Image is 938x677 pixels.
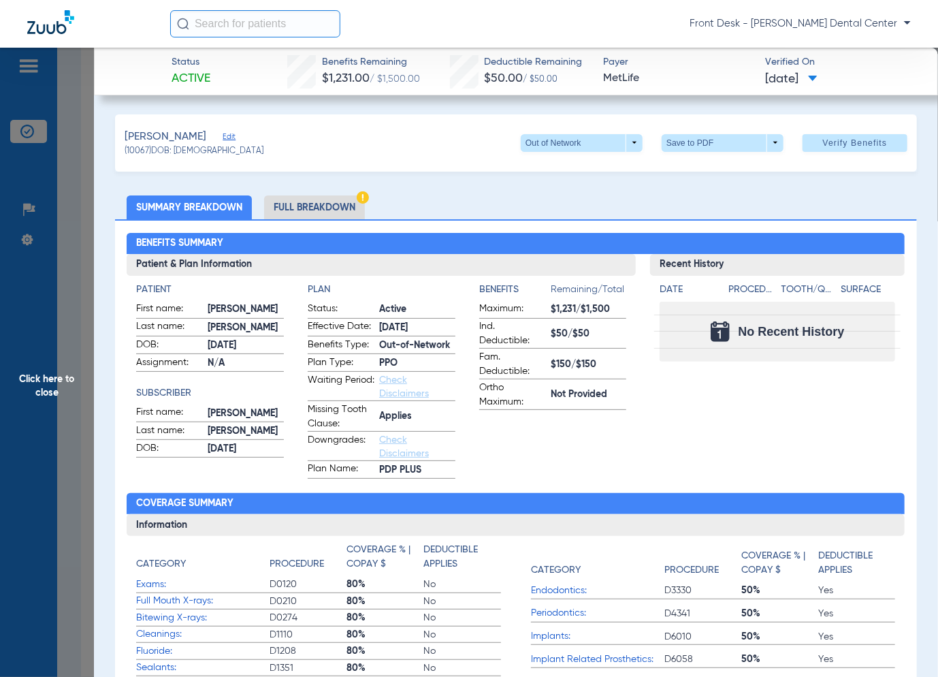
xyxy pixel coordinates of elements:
[270,543,346,576] app-breakdown-title: Procedure
[818,543,895,582] app-breakdown-title: Deductible Applies
[551,388,627,402] span: Not Provided
[308,373,374,400] span: Waiting Period:
[379,435,429,458] a: Check Disclaimers
[424,661,501,675] span: No
[479,283,551,302] app-breakdown-title: Benefits
[322,55,420,69] span: Benefits Remaining
[127,493,905,515] h2: Coverage Summary
[136,319,203,336] span: Last name:
[136,594,270,608] span: Full Mouth X-rays:
[664,630,741,644] span: D6010
[424,611,501,625] span: No
[818,584,895,597] span: Yes
[346,661,423,675] span: 80%
[346,578,423,591] span: 80%
[136,627,270,642] span: Cleanings:
[424,595,501,608] span: No
[823,138,888,148] span: Verify Benefits
[379,302,455,317] span: Active
[308,433,374,460] span: Downgrades:
[125,146,263,158] span: (10067) DOB: [DEMOGRAPHIC_DATA]
[551,283,627,302] span: Remaining/Total
[803,134,907,152] button: Verify Benefits
[738,325,844,338] span: No Recent History
[662,134,783,152] button: Save to PDF
[379,375,429,398] a: Check Disclaimers
[379,409,455,424] span: Applies
[741,607,818,620] span: 50%
[781,283,836,297] h4: Tooth/Quad
[379,321,455,335] span: [DATE]
[741,543,818,582] app-breakdown-title: Coverage % | Copay $
[136,338,203,354] span: DOB:
[711,321,730,342] img: Calendar
[136,661,270,675] span: Sealants:
[870,612,938,677] iframe: Chat Widget
[741,652,818,666] span: 50%
[208,424,284,439] span: [PERSON_NAME]
[660,283,717,302] app-breakdown-title: Date
[818,607,895,620] span: Yes
[357,191,369,204] img: Hazard
[308,338,374,354] span: Benefits Type:
[765,71,818,88] span: [DATE]
[603,70,754,87] span: MetLife
[818,549,888,578] h4: Deductible Applies
[603,55,754,69] span: Payer
[136,578,270,592] span: Exams:
[531,629,664,644] span: Implants:
[424,628,501,642] span: No
[379,463,455,477] span: PDP PLUS
[127,233,905,255] h2: Benefits Summary
[208,442,284,456] span: [DATE]
[136,424,203,440] span: Last name:
[531,606,664,620] span: Periodontics:
[308,319,374,336] span: Effective Date:
[136,283,284,297] h4: Patient
[379,338,455,353] span: Out-of-Network
[208,407,284,421] span: [PERSON_NAME]
[346,543,417,571] h4: Coverage % | Copay $
[264,195,365,219] li: Full Breakdown
[208,338,284,353] span: [DATE]
[424,543,494,571] h4: Deductible Applies
[690,17,911,31] span: Front Desk - [PERSON_NAME] Dental Center
[664,607,741,620] span: D4341
[136,543,270,576] app-breakdown-title: Category
[728,283,776,297] h4: Procedure
[136,611,270,625] span: Bitewing X-rays:
[270,611,346,625] span: D0274
[308,283,455,297] h4: Plan
[27,10,74,34] img: Zuub Logo
[379,356,455,371] span: PPO
[531,543,664,582] app-breakdown-title: Category
[223,132,235,145] span: Edit
[551,358,627,372] span: $150/$150
[136,356,203,372] span: Assignment:
[172,55,210,69] span: Status
[308,356,374,372] span: Plan Type:
[424,543,501,576] app-breakdown-title: Deductible Applies
[728,283,776,302] app-breakdown-title: Procedure
[136,386,284,400] h4: Subscriber
[136,302,203,318] span: First name:
[127,195,252,219] li: Summary Breakdown
[531,652,664,667] span: Implant Related Prosthetics:
[531,563,581,578] h4: Category
[741,584,818,597] span: 50%
[136,441,203,458] span: DOB:
[172,70,210,87] span: Active
[270,578,346,591] span: D0120
[127,254,636,276] h3: Patient & Plan Information
[841,283,895,302] app-breakdown-title: Surface
[551,302,627,317] span: $1,231/$1,500
[346,611,423,625] span: 80%
[270,661,346,675] span: D1351
[521,134,643,152] button: Out of Network
[346,644,423,658] span: 80%
[346,595,423,608] span: 80%
[765,55,916,69] span: Verified On
[208,356,284,371] span: N/A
